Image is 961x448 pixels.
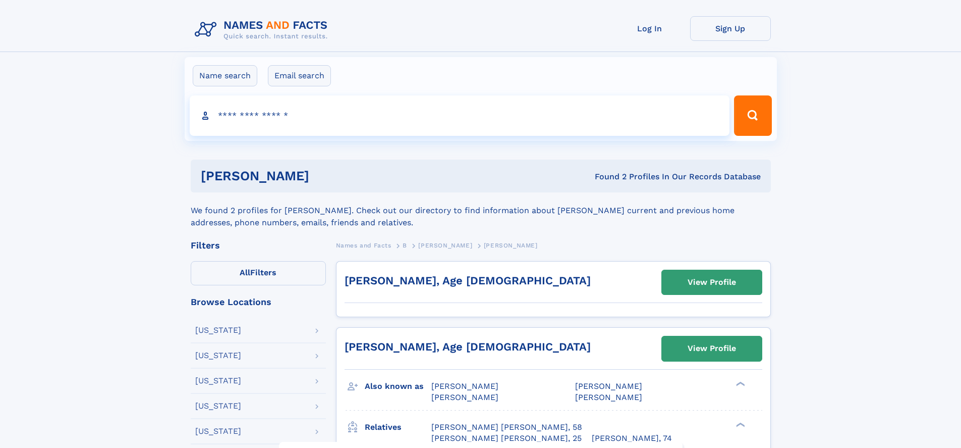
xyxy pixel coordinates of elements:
a: [PERSON_NAME], 74 [592,433,672,444]
label: Email search [268,65,331,86]
span: [PERSON_NAME] [575,381,642,391]
a: [PERSON_NAME], Age [DEMOGRAPHIC_DATA] [345,340,591,353]
span: All [240,268,250,277]
a: Sign Up [690,16,771,41]
div: Filters [191,241,326,250]
span: [PERSON_NAME] [431,381,498,391]
div: Browse Locations [191,297,326,307]
img: Logo Names and Facts [191,16,336,43]
a: B [403,239,407,252]
div: View Profile [688,271,736,294]
button: Search Button [734,95,771,136]
span: [PERSON_NAME] [418,242,472,249]
div: [US_STATE] [195,427,241,435]
label: Name search [193,65,257,86]
div: ❯ [733,380,746,387]
div: [US_STATE] [195,352,241,360]
div: ❯ [733,421,746,428]
label: Filters [191,261,326,285]
a: Names and Facts [336,239,391,252]
span: [PERSON_NAME] [484,242,538,249]
div: [US_STATE] [195,377,241,385]
input: search input [190,95,730,136]
a: Log In [609,16,690,41]
a: [PERSON_NAME] [PERSON_NAME], 58 [431,422,582,433]
div: We found 2 profiles for [PERSON_NAME]. Check out our directory to find information about [PERSON_... [191,192,771,229]
span: B [403,242,407,249]
a: [PERSON_NAME] [418,239,472,252]
div: [US_STATE] [195,402,241,410]
div: Found 2 Profiles In Our Records Database [452,171,761,182]
a: [PERSON_NAME] [PERSON_NAME], 25 [431,433,582,444]
h1: [PERSON_NAME] [201,170,452,182]
a: View Profile [662,270,762,294]
a: [PERSON_NAME], Age [DEMOGRAPHIC_DATA] [345,274,591,287]
span: [PERSON_NAME] [575,392,642,402]
div: [US_STATE] [195,326,241,334]
h3: Also known as [365,378,431,395]
span: [PERSON_NAME] [431,392,498,402]
a: View Profile [662,336,762,361]
h3: Relatives [365,419,431,436]
div: View Profile [688,337,736,360]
